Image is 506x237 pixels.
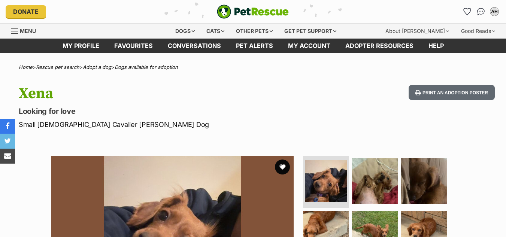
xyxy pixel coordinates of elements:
[338,39,421,53] a: Adopter resources
[20,28,36,34] span: Menu
[281,39,338,53] a: My account
[421,39,451,53] a: Help
[380,24,454,39] div: About [PERSON_NAME]
[475,6,487,18] a: Conversations
[170,24,200,39] div: Dogs
[228,39,281,53] a: Pet alerts
[11,24,41,37] a: Menu
[107,39,160,53] a: Favourites
[83,64,111,70] a: Adopt a dog
[488,6,500,18] button: My account
[19,85,309,102] h1: Xena
[279,24,342,39] div: Get pet support
[231,24,278,39] div: Other pets
[305,160,347,202] img: Photo of Xena
[352,158,398,204] img: Photo of Xena
[217,4,289,19] img: logo-e224e6f780fb5917bec1dbf3a21bbac754714ae5b6737aabdf751b685950b380.svg
[275,159,290,174] button: favourite
[461,6,473,18] a: Favourites
[491,8,498,15] div: AH
[19,119,309,130] p: Small [DEMOGRAPHIC_DATA] Cavalier [PERSON_NAME] Dog
[401,158,447,204] img: Photo of Xena
[160,39,228,53] a: conversations
[456,24,500,39] div: Good Reads
[477,8,485,15] img: chat-41dd97257d64d25036548639549fe6c8038ab92f7586957e7f3b1b290dea8141.svg
[115,64,178,70] a: Dogs available for adoption
[217,4,289,19] a: PetRescue
[36,64,79,70] a: Rescue pet search
[19,106,309,116] p: Looking for love
[19,64,33,70] a: Home
[409,85,495,100] button: Print an adoption poster
[55,39,107,53] a: My profile
[461,6,500,18] ul: Account quick links
[201,24,230,39] div: Cats
[6,5,46,18] a: Donate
